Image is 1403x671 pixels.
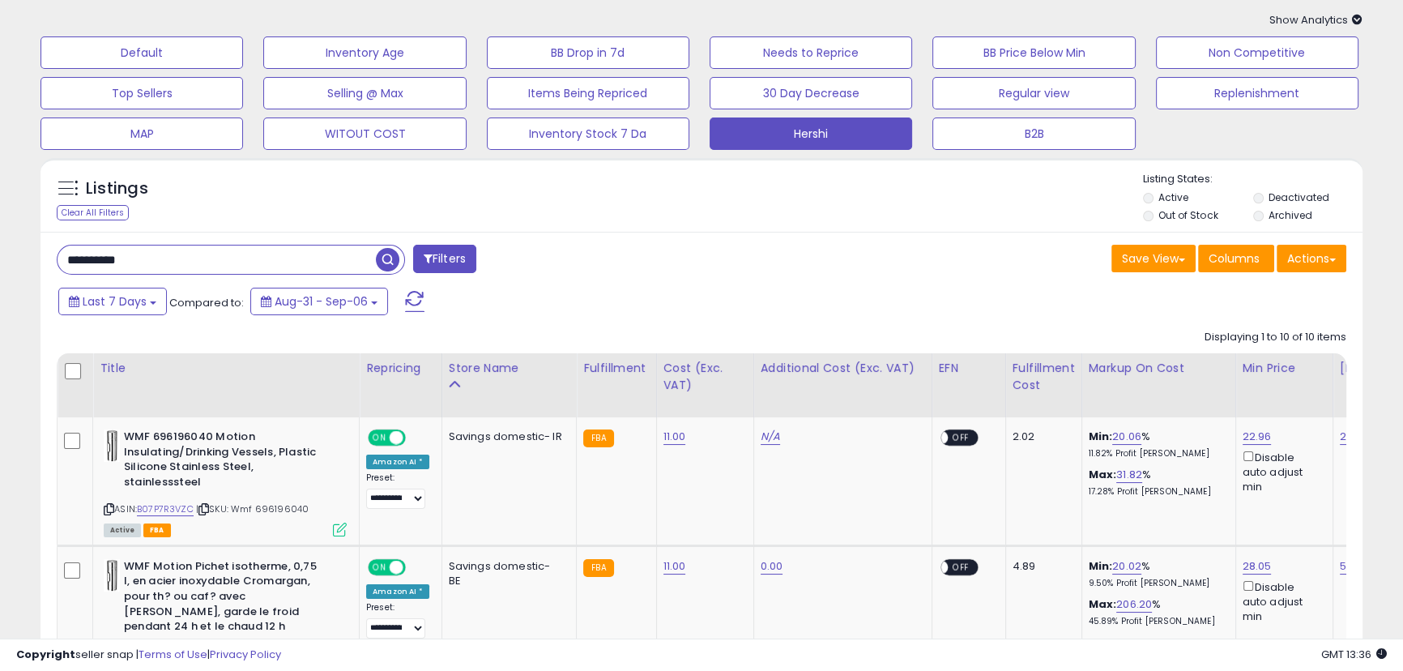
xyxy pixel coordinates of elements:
[403,431,429,445] span: OFF
[1198,245,1274,272] button: Columns
[366,360,435,377] div: Repricing
[1089,558,1113,574] b: Min:
[663,558,686,575] a: 11.00
[1243,429,1272,445] a: 22.96
[100,360,352,377] div: Title
[366,584,429,599] div: Amazon AI *
[124,559,321,639] b: WMF Motion Pichet isotherme, 0,75 l, en acier inoxydable Cromargan, pour th? ou caf? avec [PERSON...
[761,429,780,445] a: N/A
[1269,208,1312,222] label: Archived
[1156,77,1358,109] button: Replenishment
[583,360,649,377] div: Fulfillment
[169,295,244,310] span: Compared to:
[487,77,689,109] button: Items Being Repriced
[1089,360,1229,377] div: Markup on Cost
[1013,559,1069,574] div: 4.89
[366,602,429,639] div: Preset:
[1089,616,1223,627] p: 45.89% Profit [PERSON_NAME]
[139,647,207,662] a: Terms of Use
[583,430,613,447] small: FBA
[932,77,1135,109] button: Regular view
[1156,36,1358,69] button: Non Competitive
[104,524,141,537] span: All listings currently available for purchase on Amazon
[137,502,194,516] a: B07P7R3VZC
[1089,468,1223,498] div: %
[710,77,912,109] button: 30 Day Decrease
[369,431,390,445] span: ON
[263,118,466,150] button: WITOUT COST
[1205,330,1346,345] div: Displaying 1 to 10 of 10 items
[413,245,476,273] button: Filters
[57,205,129,220] div: Clear All Filters
[1013,430,1069,444] div: 2.02
[1112,558,1141,575] a: 20.02
[143,524,171,537] span: FBA
[41,36,243,69] button: Default
[104,559,120,592] img: 31HTOaJTeBL._SL40_.jpg
[449,360,570,377] div: Store Name
[663,360,747,394] div: Cost (Exc. VAT)
[939,360,999,377] div: EFN
[83,293,147,310] span: Last 7 Days
[487,36,689,69] button: BB Drop in 7d
[1143,172,1362,187] p: Listing States:
[487,118,689,150] button: Inventory Stock 7 Da
[663,429,686,445] a: 11.00
[710,118,912,150] button: Hershi
[1158,190,1188,204] label: Active
[761,360,925,377] div: Additional Cost (Exc. VAT)
[1089,596,1117,612] b: Max:
[16,647,281,663] div: seller snap | |
[1209,250,1260,267] span: Columns
[1081,353,1235,417] th: The percentage added to the cost of goods (COGS) that forms the calculator for Min & Max prices.
[1116,467,1142,483] a: 31.82
[1269,12,1362,28] span: Show Analytics
[1089,430,1223,459] div: %
[1340,429,1370,445] a: 24.92
[1321,647,1387,662] span: 2025-09-14 13:36 GMT
[948,431,974,445] span: OFF
[1089,429,1113,444] b: Min:
[948,560,974,574] span: OFF
[196,502,309,515] span: | SKU: Wmf 696196040
[366,472,429,509] div: Preset:
[403,560,429,574] span: OFF
[366,455,429,469] div: Amazon AI *
[210,647,281,662] a: Privacy Policy
[1243,360,1326,377] div: Min Price
[1089,467,1117,482] b: Max:
[1243,558,1272,575] a: 28.05
[932,118,1135,150] button: B2B
[1089,448,1223,459] p: 11.82% Profit [PERSON_NAME]
[41,118,243,150] button: MAP
[250,288,388,315] button: Aug-31 - Sep-06
[1013,360,1075,394] div: Fulfillment Cost
[369,560,390,574] span: ON
[449,559,565,588] div: Savings domestic- BE
[275,293,368,310] span: Aug-31 - Sep-06
[1089,597,1223,627] div: %
[41,77,243,109] button: Top Sellers
[1158,208,1217,222] label: Out of Stock
[1111,245,1196,272] button: Save View
[1243,578,1320,624] div: Disable auto adjust min
[932,36,1135,69] button: BB Price Below Min
[761,558,783,575] a: 0.00
[86,177,148,200] h5: Listings
[1277,245,1346,272] button: Actions
[449,430,565,444] div: Savings domestic- IR
[104,430,120,462] img: 31HTOaJTeBL._SL40_.jpg
[16,647,75,662] strong: Copyright
[58,288,167,315] button: Last 7 Days
[1116,596,1152,613] a: 206.20
[124,430,321,494] b: WMF 696196040 Motion Insulating/Drinking Vessels, Plastic Silicone Stainless Steel, stainlesssteel
[1089,578,1223,589] p: 9.50% Profit [PERSON_NAME]
[710,36,912,69] button: Needs to Reprice
[1243,448,1320,494] div: Disable auto adjust min
[583,559,613,577] small: FBA
[263,36,466,69] button: Inventory Age
[1089,486,1223,498] p: 17.28% Profit [PERSON_NAME]
[1112,429,1141,445] a: 20.06
[104,430,347,535] div: ASIN:
[263,77,466,109] button: Selling @ Max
